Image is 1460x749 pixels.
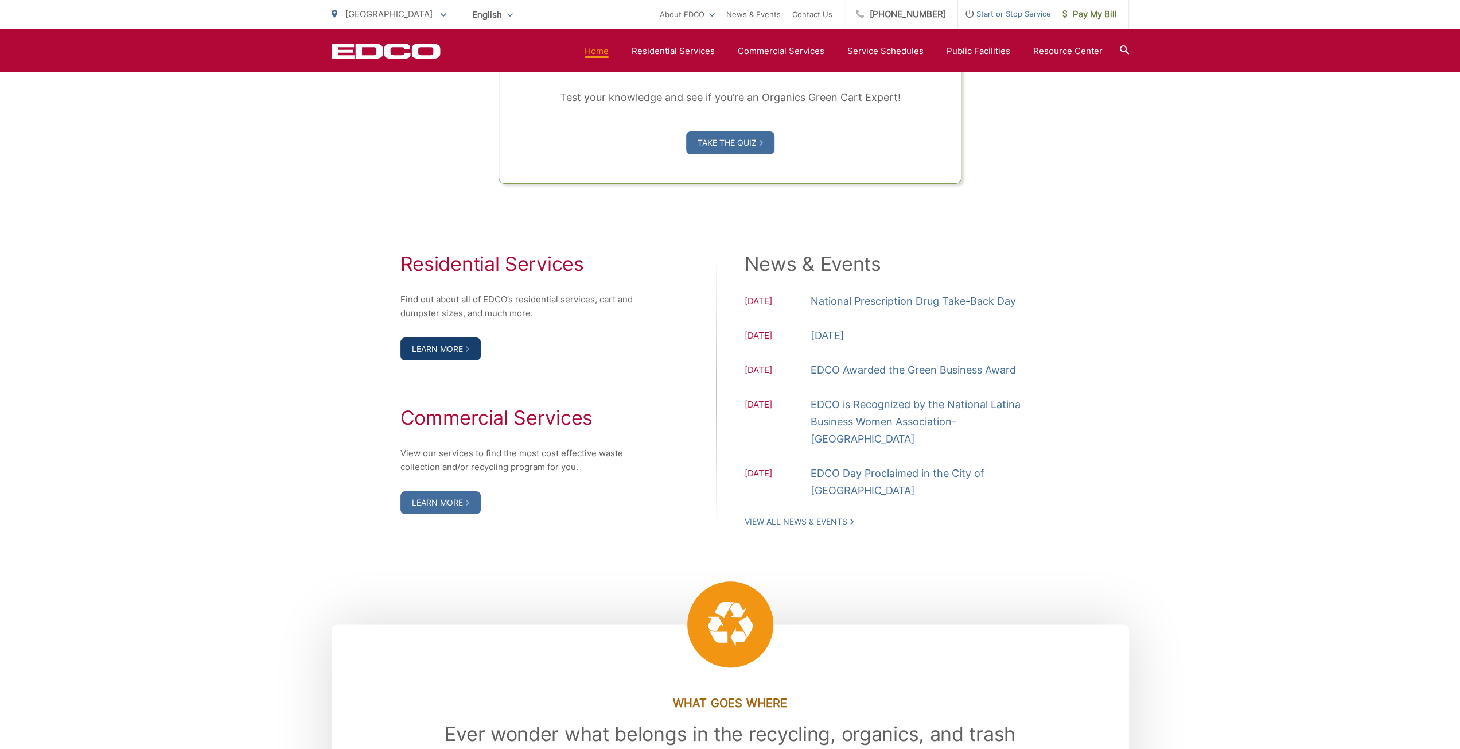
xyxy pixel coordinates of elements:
[660,7,715,21] a: About EDCO
[811,465,1060,499] a: EDCO Day Proclaimed in the City of [GEOGRAPHIC_DATA]
[400,447,647,474] p: View our services to find the most cost effective waste collection and/or recycling program for you.
[528,89,932,106] p: Test your knowledge and see if you’re an Organics Green Cart Expert!
[632,44,715,58] a: Residential Services
[686,131,774,154] a: Take the Quiz
[745,398,811,448] span: [DATE]
[464,5,521,25] span: English
[745,329,811,344] span: [DATE]
[947,44,1010,58] a: Public Facilities
[811,362,1016,379] a: EDCO Awarded the Green Business Award
[811,293,1016,310] a: National Prescription Drug Take-Back Day
[1033,44,1103,58] a: Resource Center
[400,253,647,275] h2: Residential Services
[745,253,1060,275] h2: News & Events
[400,491,481,514] a: Learn More
[332,43,441,59] a: EDCD logo. Return to the homepage.
[738,44,824,58] a: Commercial Services
[400,696,1060,710] h3: What Goes Where
[745,517,854,527] a: View All News & Events
[745,467,811,499] span: [DATE]
[1062,7,1117,21] span: Pay My Bill
[745,294,811,310] span: [DATE]
[345,9,433,20] span: [GEOGRAPHIC_DATA]
[792,7,832,21] a: Contact Us
[585,44,609,58] a: Home
[726,7,781,21] a: News & Events
[811,327,844,344] a: [DATE]
[811,396,1060,448] a: EDCO is Recognized by the National Latina Business Women Association-[GEOGRAPHIC_DATA]
[400,337,481,360] a: Learn More
[745,363,811,379] span: [DATE]
[400,406,647,429] h2: Commercial Services
[400,293,647,320] p: Find out about all of EDCO’s residential services, cart and dumpster sizes, and much more.
[847,44,924,58] a: Service Schedules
